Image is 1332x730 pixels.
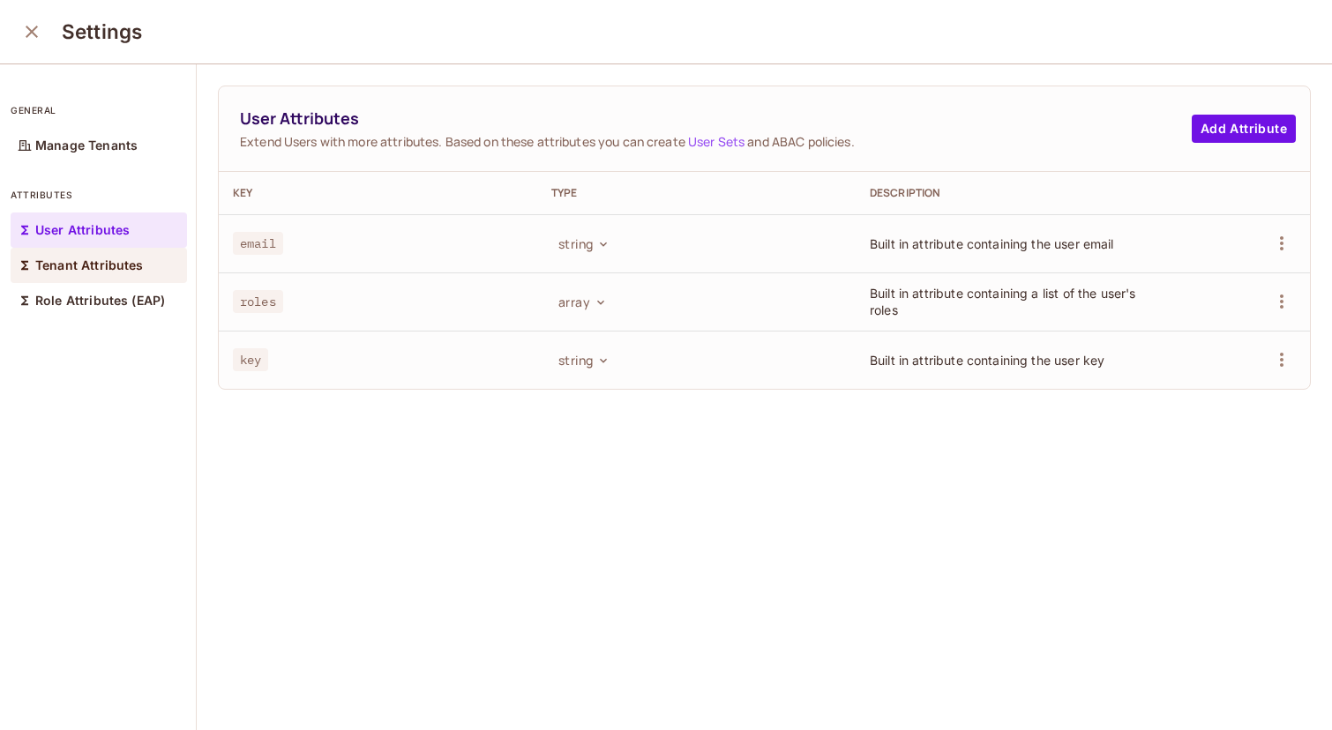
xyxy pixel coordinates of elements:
[551,287,611,316] button: array
[240,133,1192,150] span: Extend Users with more attributes. Based on these attributes you can create and ABAC policies.
[11,103,187,117] p: general
[870,236,1114,251] span: Built in attribute containing the user email
[233,290,283,313] span: roles
[233,186,523,200] div: Key
[233,348,268,371] span: key
[1192,115,1296,143] button: Add Attribute
[551,186,842,200] div: Type
[551,229,614,257] button: string
[233,232,283,255] span: email
[14,14,49,49] button: close
[35,138,138,153] p: Manage Tenants
[240,108,1192,130] span: User Attributes
[35,294,165,308] p: Role Attributes (EAP)
[35,223,130,237] p: User Attributes
[35,258,144,272] p: Tenant Attributes
[870,186,1160,200] div: Description
[551,346,614,374] button: string
[62,19,142,44] h3: Settings
[870,286,1136,317] span: Built in attribute containing a list of the user's roles
[870,353,1104,368] span: Built in attribute containing the user key
[688,133,745,150] a: User Sets
[11,188,187,202] p: attributes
